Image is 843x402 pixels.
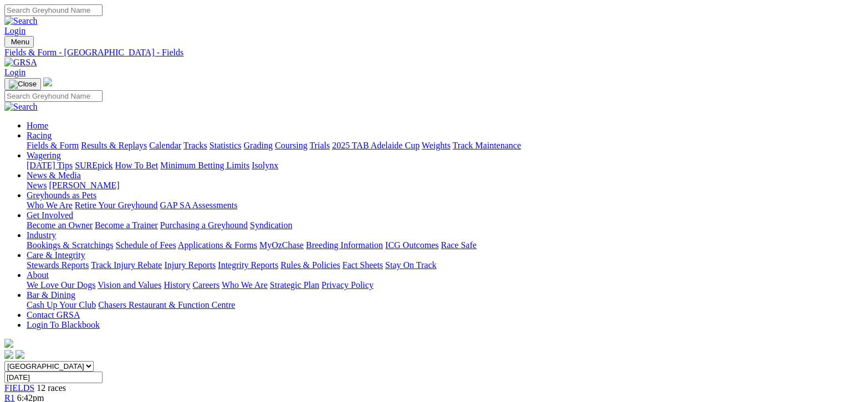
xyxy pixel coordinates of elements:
[27,131,52,140] a: Racing
[27,210,73,220] a: Get Involved
[98,280,161,290] a: Vision and Values
[27,200,839,210] div: Greyhounds as Pets
[332,141,420,150] a: 2025 TAB Adelaide Cup
[385,240,438,250] a: ICG Outcomes
[4,372,103,383] input: Select date
[4,78,41,90] button: Toggle navigation
[4,48,839,58] a: Fields & Form - [GEOGRAPHIC_DATA] - Fields
[252,161,278,170] a: Isolynx
[27,200,73,210] a: Who We Are
[192,280,219,290] a: Careers
[4,350,13,359] img: facebook.svg
[441,240,476,250] a: Race Safe
[27,220,93,230] a: Become an Owner
[321,280,374,290] a: Privacy Policy
[27,300,96,310] a: Cash Up Your Club
[27,300,839,310] div: Bar & Dining
[275,141,308,150] a: Coursing
[27,280,95,290] a: We Love Our Dogs
[27,141,79,150] a: Fields & Form
[164,260,216,270] a: Injury Reports
[183,141,207,150] a: Tracks
[27,260,839,270] div: Care & Integrity
[4,102,38,112] img: Search
[4,383,34,393] a: FIELDS
[43,78,52,86] img: logo-grsa-white.png
[343,260,383,270] a: Fact Sheets
[453,141,521,150] a: Track Maintenance
[27,181,839,190] div: News & Media
[27,121,48,130] a: Home
[4,90,103,102] input: Search
[149,141,181,150] a: Calendar
[37,383,66,393] span: 12 races
[4,36,34,48] button: Toggle navigation
[270,280,319,290] a: Strategic Plan
[164,280,190,290] a: History
[385,260,436,270] a: Stay On Track
[9,80,37,89] img: Close
[27,280,839,290] div: About
[178,240,257,250] a: Applications & Forms
[27,141,839,151] div: Racing
[27,161,73,170] a: [DATE] Tips
[91,260,162,270] a: Track Injury Rebate
[250,220,292,230] a: Syndication
[244,141,273,150] a: Grading
[218,260,278,270] a: Integrity Reports
[4,16,38,26] img: Search
[160,220,248,230] a: Purchasing a Greyhound
[98,300,235,310] a: Chasers Restaurant & Function Centre
[115,161,159,170] a: How To Bet
[81,141,147,150] a: Results & Replays
[280,260,340,270] a: Rules & Policies
[27,190,96,200] a: Greyhounds as Pets
[27,151,61,160] a: Wagering
[27,171,81,180] a: News & Media
[4,68,25,77] a: Login
[222,280,268,290] a: Who We Are
[27,181,47,190] a: News
[11,38,29,46] span: Menu
[160,200,238,210] a: GAP SA Assessments
[4,339,13,348] img: logo-grsa-white.png
[75,200,158,210] a: Retire Your Greyhound
[27,161,839,171] div: Wagering
[160,161,249,170] a: Minimum Betting Limits
[27,220,839,230] div: Get Involved
[306,240,383,250] a: Breeding Information
[4,4,103,16] input: Search
[27,290,75,300] a: Bar & Dining
[27,240,839,250] div: Industry
[422,141,451,150] a: Weights
[115,240,176,250] a: Schedule of Fees
[75,161,113,170] a: SUREpick
[27,260,89,270] a: Stewards Reports
[27,270,49,280] a: About
[259,240,304,250] a: MyOzChase
[4,58,37,68] img: GRSA
[49,181,119,190] a: [PERSON_NAME]
[27,320,100,329] a: Login To Blackbook
[27,250,85,260] a: Care & Integrity
[27,310,80,319] a: Contact GRSA
[95,220,158,230] a: Become a Trainer
[309,141,330,150] a: Trials
[4,26,25,35] a: Login
[27,240,113,250] a: Bookings & Scratchings
[210,141,242,150] a: Statistics
[27,230,56,240] a: Industry
[16,350,24,359] img: twitter.svg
